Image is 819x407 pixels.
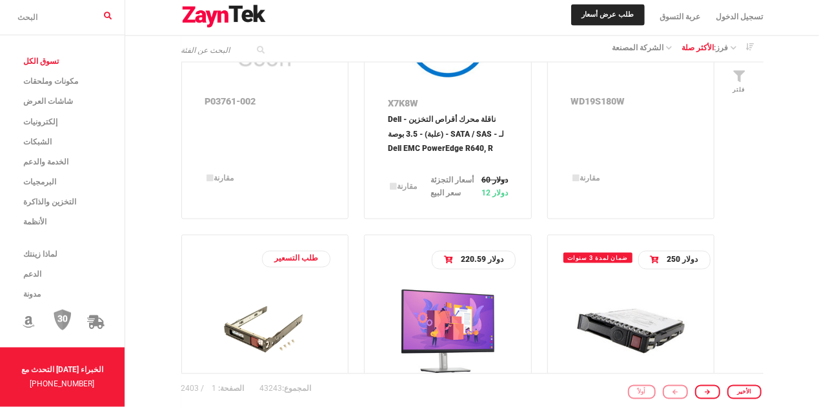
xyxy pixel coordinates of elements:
[23,97,73,106] span: شاشات العرض
[262,251,330,268] a: طلب التسعير
[23,77,78,86] span: مكونات وملحقات
[23,270,41,279] span: الدعم
[430,187,481,199] td: سعر البيع
[205,94,325,111] p: P03761-002
[181,373,252,403] p: / 2403
[571,285,691,378] img: P18420-B21 -- HPE قراءة مكثفة - SSD - 240 جيجابايت - مبادلة ساخنة - 2.5 "SFF - SATA 6Gb/s - بائع ...
[23,177,56,186] span: البرمجيات
[660,12,701,21] span: عربة التسوق
[481,174,508,186] td: 60 دولار
[571,5,644,25] a: طلب عرض أسعار
[205,94,325,165] a: P03761-002
[388,112,508,166] p: Dell - ناقلة محرك أقراص التخزين (علبة) - 3.5 بوصة - SATA / SAS - لـ Dell EMC PowerEdge R640, R
[682,41,737,54] a: فرز:
[54,310,72,332] img: سياسة إرجاع 30 يوم
[667,253,698,267] p: 250 دولار
[571,94,691,165] a: WD19S180W
[571,94,691,111] p: WD19S180W
[23,57,59,66] span: تسوق الكل
[682,43,714,52] span: الأكثر صلة
[23,197,76,206] span: التخزين والذاكرة
[388,95,508,113] p: X7K8W
[727,385,762,399] a: الأخير
[21,366,103,375] strong: التحدث مع [DATE] الخبراء
[283,384,312,393] strong: المجموع:
[23,290,41,299] span: مدونة
[181,45,270,56] input: البحث عن الفئة
[23,218,46,227] span: الأنظمة
[481,187,508,199] td: 12 دولار
[580,174,600,183] span: مقارنة
[397,182,417,191] span: مقارنة
[214,174,234,183] span: مقارنة
[709,3,763,31] a: تسجيل الدخول
[219,384,245,393] strong: الصفحة:
[652,3,709,31] a: عربة التسوق
[181,5,267,28] img: شعار
[612,43,672,52] a: الشركة المصنعة
[23,137,52,146] span: الشبكات
[23,157,68,166] span: الخدمة والدعم
[218,283,311,376] img: 774026-001 - HP HDD علبة الملفات الشخصية منخفضة 3.5 "HPE Gen 10
[722,84,755,95] p: فلتر
[23,117,57,126] span: إلكترونيات
[30,380,95,389] a: [PHONE_NUMBER]
[737,39,763,54] a: تنازلي
[388,95,508,167] a: X7K8WDell - ناقلة محرك أقراص التخزين (علبة) - 3.5 بوصة - SATA / SAS - لـ Dell EMC PowerEdge R640, R
[563,253,632,263] span: ضمان لمدة 3 سنوات
[461,253,503,267] p: 220.59 دولار
[212,384,217,393] span: 1
[252,373,319,403] p: 43243
[430,174,481,186] td: أسعار التجزئة
[401,285,494,378] img: P2422H -- ديل 24 1920X1080 60 هرتز FHD شاشة LED. غير مؤهل للحصول على حسومات DELL و REPOR
[23,250,57,259] span: لماذا زينتك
